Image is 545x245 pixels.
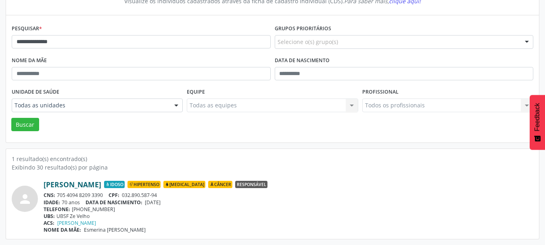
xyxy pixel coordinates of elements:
[145,199,161,206] span: [DATE]
[208,181,232,188] span: Câncer
[12,54,47,67] label: Nome da mãe
[44,199,533,206] div: 70 anos
[44,213,55,220] span: UBS:
[44,206,70,213] span: TELEFONE:
[275,54,330,67] label: Data de nascimento
[122,192,157,199] span: 032.890.587-94
[44,199,60,206] span: IDADE:
[44,213,533,220] div: UBSF Ze Velho
[44,226,81,233] span: NOME DA MÃE:
[163,181,205,188] span: [MEDICAL_DATA]
[12,163,533,172] div: Exibindo 30 resultado(s) por página
[44,220,54,226] span: ACS:
[187,86,205,98] label: Equipe
[44,180,101,189] a: [PERSON_NAME]
[86,199,142,206] span: DATA DE NASCIMENTO:
[15,101,166,109] span: Todas as unidades
[362,86,399,98] label: Profissional
[57,220,96,226] a: [PERSON_NAME]
[275,23,331,35] label: Grupos prioritários
[109,192,119,199] span: CPF:
[127,181,161,188] span: Hipertenso
[12,23,42,35] label: Pesquisar
[104,181,125,188] span: Idoso
[235,181,267,188] span: Responsável
[534,103,541,131] span: Feedback
[44,206,533,213] div: [PHONE_NUMBER]
[44,192,533,199] div: 705 4094 8209 3390
[12,155,533,163] div: 1 resultado(s) encontrado(s)
[12,86,59,98] label: Unidade de saúde
[278,38,338,46] span: Selecione o(s) grupo(s)
[84,226,146,233] span: Esmerina [PERSON_NAME]
[530,95,545,150] button: Feedback - Mostrar pesquisa
[11,118,39,132] button: Buscar
[18,192,32,206] i: person
[44,192,55,199] span: CNS:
